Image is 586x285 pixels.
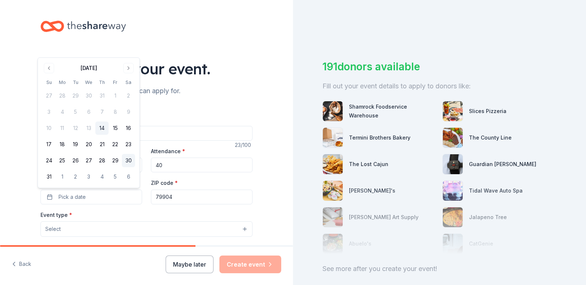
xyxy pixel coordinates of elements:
button: Maybe later [166,256,213,273]
div: 23 /100 [235,141,253,149]
div: 191 donors available [322,59,557,74]
button: 26 [69,154,82,167]
input: 20 [151,158,253,172]
button: 14 [95,122,109,135]
div: Slices Pizzeria [469,107,506,116]
button: Go to previous month [44,63,54,73]
span: Select [45,225,61,233]
button: 22 [109,138,122,151]
div: Shamrock Foodservice Warehouse [349,102,437,120]
input: 12345 (U.S. only) [151,190,253,204]
img: photo for Slices Pizzeria [443,101,463,121]
button: 1 [56,170,69,183]
div: Fill out your event details to apply to donors like: [322,80,557,92]
div: Termini Brothers Bakery [349,133,410,142]
input: Spring Fundraiser [40,126,253,141]
button: 23 [122,138,135,151]
button: 6 [122,170,135,183]
button: 18 [56,138,69,151]
th: Friday [109,78,122,86]
button: 16 [122,122,135,135]
button: 2 [69,170,82,183]
th: Monday [56,78,69,86]
img: photo for Guardian Angel Device [443,154,463,174]
button: 21 [95,138,109,151]
button: 29 [109,154,122,167]
label: Event type [40,211,72,219]
th: Tuesday [69,78,82,86]
button: 20 [82,138,95,151]
img: photo for Shamrock Foodservice Warehouse [323,101,343,121]
button: 5 [109,170,122,183]
button: 28 [95,154,109,167]
th: Saturday [122,78,135,86]
label: Attendance [151,148,185,155]
button: 27 [82,154,95,167]
button: 30 [122,154,135,167]
button: 15 [109,122,122,135]
div: [DATE] [81,64,97,73]
th: Thursday [95,78,109,86]
div: See more after you create your event! [322,263,557,275]
button: Select [40,221,253,237]
label: Demographic [40,244,75,251]
div: We'll find in-kind donations you can apply for. [40,85,253,97]
th: Sunday [42,78,56,86]
div: Tell us about your event. [40,59,253,79]
button: 19 [69,138,82,151]
label: ZIP code [151,179,178,187]
th: Wednesday [82,78,95,86]
button: 31 [42,170,56,183]
div: The County Line [469,133,512,142]
button: 25 [56,154,69,167]
button: Pick a date [40,190,142,204]
button: Go to next month [123,63,134,73]
button: 17 [42,138,56,151]
button: 3 [82,170,95,183]
img: photo for Termini Brothers Bakery [323,128,343,148]
div: Guardian [PERSON_NAME] [469,160,536,169]
img: photo for The County Line [443,128,463,148]
img: photo for The Lost Cajun [323,154,343,174]
div: The Lost Cajun [349,160,388,169]
span: Pick a date [59,193,86,201]
button: Back [12,257,31,272]
button: 4 [95,170,109,183]
button: 24 [42,154,56,167]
